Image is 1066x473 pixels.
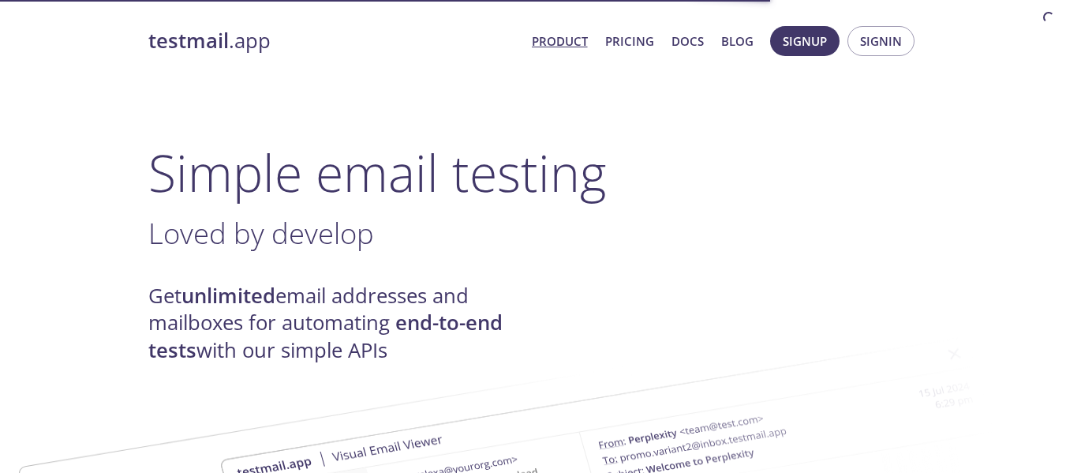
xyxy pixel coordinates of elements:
a: Product [532,31,588,51]
button: Signin [847,26,915,56]
strong: unlimited [181,282,275,310]
a: Blog [721,31,754,51]
strong: end-to-end tests [148,309,503,363]
span: Signin [860,31,902,51]
a: Docs [671,31,704,51]
h1: Simple email testing [148,142,918,203]
span: Signup [783,31,827,51]
a: Pricing [605,31,654,51]
h4: Get email addresses and mailboxes for automating with our simple APIs [148,283,533,364]
button: Signup [770,26,840,56]
strong: testmail [148,27,229,54]
span: Loved by develop [148,213,374,253]
a: testmail.app [148,28,519,54]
